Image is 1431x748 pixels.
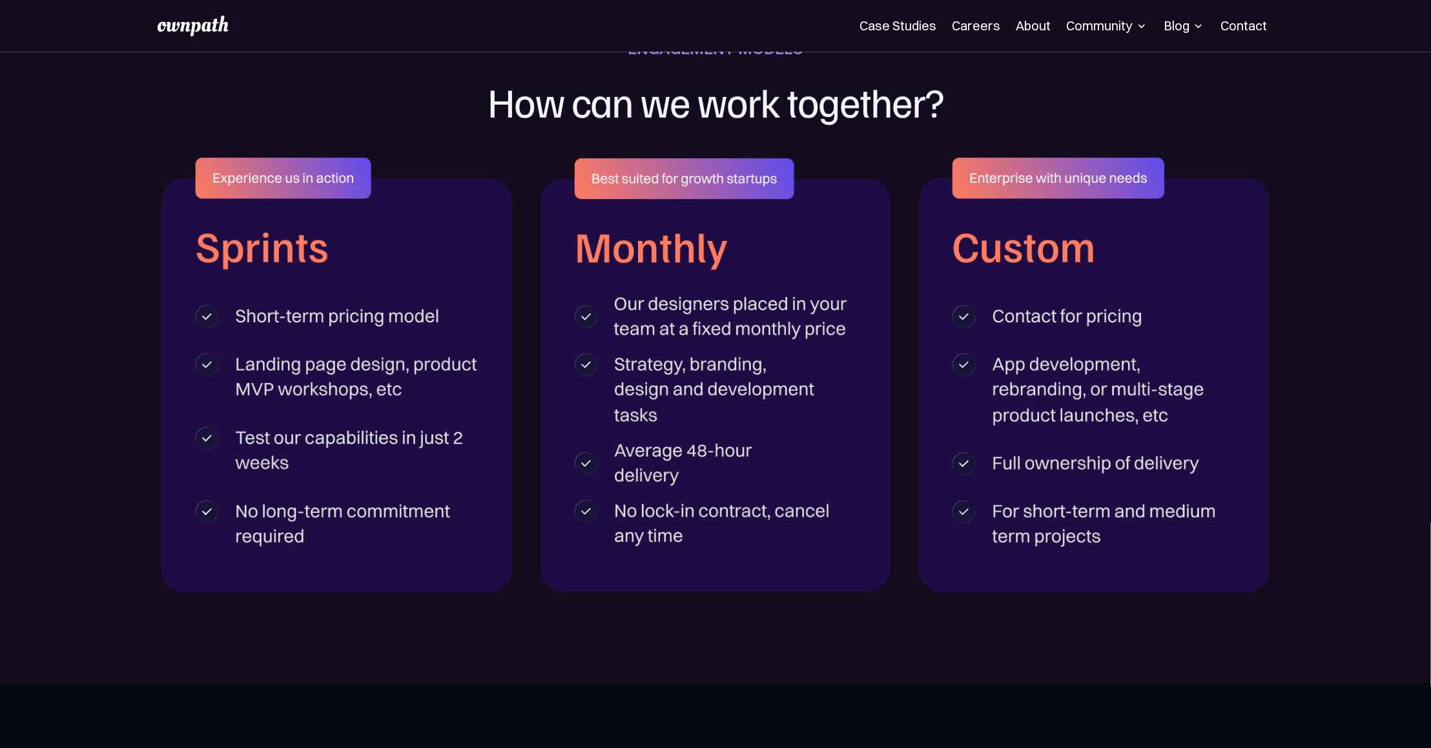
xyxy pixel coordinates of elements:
div: Blog [1164,18,1205,34]
a: Careers [952,18,1000,34]
a: Case Studies [860,18,936,34]
a: About [1016,18,1051,34]
div: Community [1066,18,1148,34]
a: Contact [1220,18,1267,34]
div: ENGAGEMENT MODELS [628,39,803,57]
h1: How can we work together? [397,68,1034,134]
